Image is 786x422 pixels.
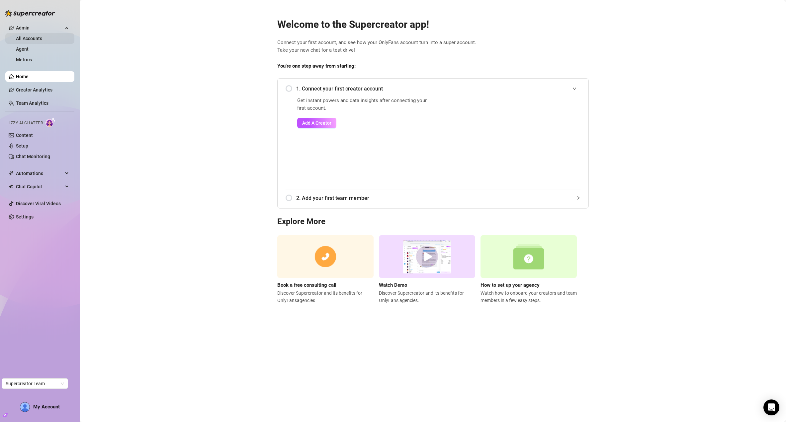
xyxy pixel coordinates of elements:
[9,184,13,189] img: Chat Copilot
[448,97,580,182] iframe: Add Creators
[763,399,779,415] div: Open Intercom Messenger
[16,100,48,106] a: Team Analytics
[9,171,14,176] span: thunderbolt
[297,118,336,128] button: Add A Creator
[16,168,63,179] span: Automations
[572,87,576,90] span: expanded
[16,23,63,33] span: Admin
[302,120,331,126] span: Add A Creator
[379,282,407,288] strong: Watch Demo
[16,214,34,219] a: Settings
[379,235,475,278] img: supercreator demo
[16,46,29,52] a: Agent
[16,36,42,41] a: All Accounts
[277,216,589,227] h3: Explore More
[296,85,580,93] span: 1. Connect your first creator account
[16,57,32,62] a: Metrics
[277,235,374,278] img: consulting call
[6,379,64,389] span: Supercreator Team
[5,10,55,17] img: logo-BBDzfeDw.svg
[480,235,577,304] a: How to set up your agencyWatch how to onboard your creators and team members in a few easy steps.
[297,118,431,128] a: Add A Creator
[277,39,589,54] span: Connect your first account, and see how your OnlyFans account turn into a super account. Take you...
[16,85,69,95] a: Creator Analytics
[16,201,61,206] a: Discover Viral Videos
[576,196,580,200] span: collapsed
[277,18,589,31] h2: Welcome to the Supercreator app!
[3,413,8,417] span: build
[480,235,577,278] img: setup agency guide
[277,235,374,304] a: Book a free consulting callDiscover Supercreator and its benefits for OnlyFansagencies
[296,194,580,202] span: 2. Add your first team member
[20,402,30,412] img: AD_cMMTxCeTpmN1d5MnKJ1j-_uXZCpTKapSSqNGg4PyXtR_tCW7gZXTNmFz2tpVv9LSyNV7ff1CaS4f4q0HLYKULQOwoM5GQR...
[16,154,50,159] a: Chat Monitoring
[297,97,431,112] span: Get instant powers and data insights after connecting your first account.
[9,120,43,126] span: Izzy AI Chatter
[286,190,580,206] div: 2. Add your first team member
[16,133,33,138] a: Content
[33,404,60,410] span: My Account
[480,289,577,304] span: Watch how to onboard your creators and team members in a few easy steps.
[277,289,374,304] span: Discover Supercreator and its benefits for OnlyFans agencies
[16,143,28,149] a: Setup
[277,282,336,288] strong: Book a free consulting call
[16,74,29,79] a: Home
[16,181,63,192] span: Chat Copilot
[379,235,475,304] a: Watch DemoDiscover Supercreator and its benefits for OnlyFans agencies.
[45,117,56,127] img: AI Chatter
[379,289,475,304] span: Discover Supercreator and its benefits for OnlyFans agencies.
[9,25,14,30] span: crown
[480,282,540,288] strong: How to set up your agency
[277,63,356,69] strong: You’re one step away from starting:
[286,81,580,97] div: 1. Connect your first creator account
